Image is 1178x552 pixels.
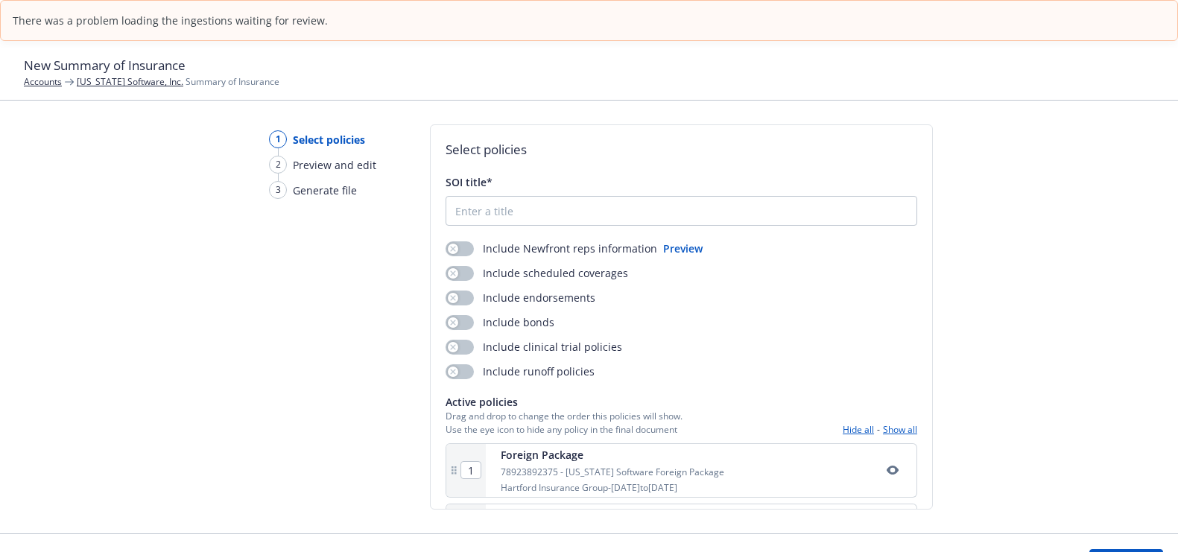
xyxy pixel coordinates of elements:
[446,339,622,355] div: Include clinical trial policies
[501,466,724,478] div: 78923892375 - [US_STATE] Software Foreign Package
[663,241,703,256] button: Preview
[501,507,753,523] div: Workers' Compensation
[269,130,287,148] div: 1
[77,75,279,88] span: Summary of Insurance
[446,314,554,330] div: Include bonds
[13,13,1165,28] div: There was a problem loading the ingestions waiting for review.
[269,156,287,174] div: 2
[293,183,357,198] span: Generate file
[446,140,917,159] h2: Select policies
[24,56,1154,75] h1: New Summary of Insurance
[501,481,724,494] div: Hartford Insurance Group - [DATE] to [DATE]
[77,75,183,88] a: [US_STATE] Software, Inc.
[293,157,376,173] span: Preview and edit
[269,181,287,199] div: 3
[446,410,683,435] span: Drag and drop to change the order this policies will show. Use the eye icon to hide any policy in...
[446,241,657,256] div: Include Newfront reps information
[24,75,62,88] a: Accounts
[446,290,595,305] div: Include endorsements
[883,423,917,436] button: Show all
[501,447,724,463] div: Foreign Package
[843,423,874,436] button: Hide all
[843,423,917,436] div: -
[293,132,365,147] span: Select policies
[446,394,683,410] span: Active policies
[446,265,628,281] div: Include scheduled coverages
[446,364,595,379] div: Include runoff policies
[446,175,493,189] span: SOI title*
[446,443,917,498] div: Foreign Package78923892375 - [US_STATE] Software Foreign PackageHartford Insurance Group-[DATE]to...
[446,197,916,225] input: Enter a title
